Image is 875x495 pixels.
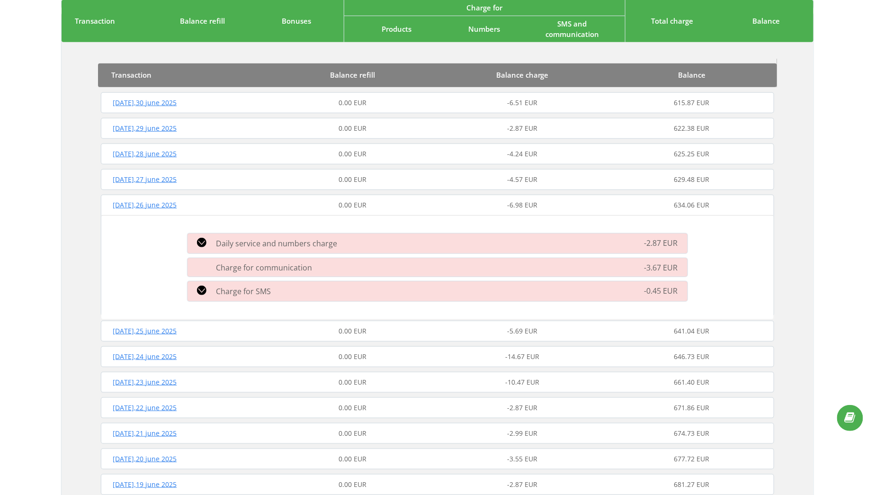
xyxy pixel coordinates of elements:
[75,16,115,26] span: Transaction
[507,326,537,335] span: -5.69 EUR
[674,175,709,184] span: 629.48 EUR
[113,326,177,335] span: [DATE] , 25 june 2025
[507,429,537,438] span: -2.99 EUR
[644,286,678,297] span: -0.45 EUR
[113,403,177,412] span: [DATE] , 22 june 2025
[113,429,177,438] span: [DATE] , 21 june 2025
[282,16,311,26] span: Bonuses
[113,149,177,158] span: [DATE] , 28 june 2025
[679,70,706,80] span: Balance
[496,70,549,80] span: Balance charge
[339,352,367,361] span: 0.00 EUR
[113,98,177,107] span: [DATE] , 30 june 2025
[113,175,177,184] span: [DATE] , 27 june 2025
[505,378,539,387] span: -10.47 EUR
[466,3,502,12] span: Charge for
[505,352,539,361] span: -14.67 EUR
[674,124,709,133] span: 622.38 EUR
[753,16,780,26] span: Balance
[330,70,375,80] span: Balance refill
[339,200,367,209] span: 0.00 EUR
[382,24,411,34] span: Products
[339,98,367,107] span: 0.00 EUR
[113,124,177,133] span: [DATE] , 29 june 2025
[216,238,337,249] span: Daily service and numbers charge
[507,200,537,209] span: -6.98 EUR
[180,16,225,26] span: Balance refill
[674,480,709,489] span: 681.27 EUR
[674,200,709,209] span: 634.06 EUR
[674,352,709,361] span: 646.73 EUR
[507,149,537,158] span: -4.24 EUR
[339,149,367,158] span: 0.00 EUR
[652,16,694,26] span: Total charge
[674,98,709,107] span: 615.87 EUR
[113,200,177,209] span: [DATE] , 26 june 2025
[113,352,177,361] span: [DATE] , 24 june 2025
[674,429,709,438] span: 674.73 EUR
[216,262,312,273] span: Charge for communication
[216,286,271,297] span: Charge for SMS
[674,378,709,387] span: 661.40 EUR
[507,175,537,184] span: -4.57 EUR
[339,454,367,463] span: 0.00 EUR
[545,19,599,38] span: SMS and сommunication
[111,70,152,80] span: Transaction
[507,403,537,412] span: -2.87 EUR
[469,24,500,34] span: Numbers
[113,378,177,387] span: [DATE] , 23 june 2025
[644,238,678,248] span: -2.87 EUR
[339,124,367,133] span: 0.00 EUR
[644,262,678,273] span: -3.67 EUR
[674,454,709,463] span: 677.72 EUR
[339,429,367,438] span: 0.00 EUR
[339,175,367,184] span: 0.00 EUR
[113,480,177,489] span: [DATE] , 19 june 2025
[507,98,537,107] span: -6.51 EUR
[507,454,537,463] span: -3.55 EUR
[674,326,709,335] span: 641.04 EUR
[339,378,367,387] span: 0.00 EUR
[339,326,367,335] span: 0.00 EUR
[339,403,367,412] span: 0.00 EUR
[674,149,709,158] span: 625.25 EUR
[339,480,367,489] span: 0.00 EUR
[674,403,709,412] span: 671.86 EUR
[507,124,537,133] span: -2.87 EUR
[113,454,177,463] span: [DATE] , 20 june 2025
[507,480,537,489] span: -2.87 EUR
